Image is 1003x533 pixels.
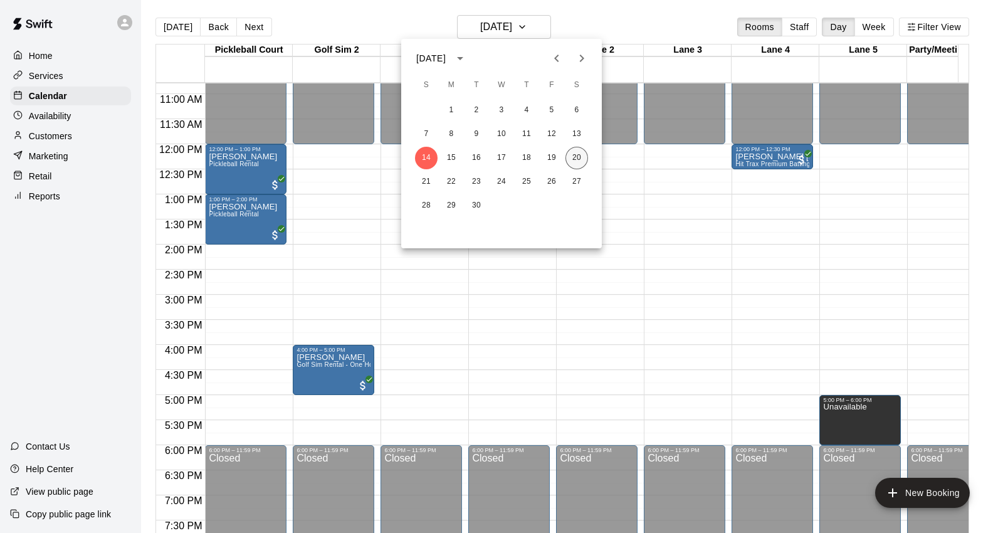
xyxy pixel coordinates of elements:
button: 2 [465,99,488,122]
button: 21 [415,171,438,193]
button: 14 [415,147,438,169]
button: 11 [515,123,538,145]
button: 4 [515,99,538,122]
button: 1 [440,99,463,122]
button: 18 [515,147,538,169]
span: Friday [540,73,563,98]
span: Wednesday [490,73,513,98]
span: Saturday [565,73,588,98]
button: 12 [540,123,563,145]
button: Next month [569,46,594,71]
button: calendar view is open, switch to year view [449,48,471,69]
button: 25 [515,171,538,193]
button: 17 [490,147,513,169]
button: 15 [440,147,463,169]
span: Monday [440,73,463,98]
button: 23 [465,171,488,193]
button: 20 [565,147,588,169]
span: Thursday [515,73,538,98]
button: 7 [415,123,438,145]
button: 24 [490,171,513,193]
span: Tuesday [465,73,488,98]
span: Sunday [415,73,438,98]
button: 19 [540,147,563,169]
button: 28 [415,194,438,217]
button: 22 [440,171,463,193]
button: 8 [440,123,463,145]
button: 3 [490,99,513,122]
button: Previous month [544,46,569,71]
button: 13 [565,123,588,145]
button: 10 [490,123,513,145]
button: 5 [540,99,563,122]
button: 27 [565,171,588,193]
div: [DATE] [416,52,446,65]
button: 6 [565,99,588,122]
button: 9 [465,123,488,145]
button: 26 [540,171,563,193]
button: 16 [465,147,488,169]
button: 29 [440,194,463,217]
button: 30 [465,194,488,217]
